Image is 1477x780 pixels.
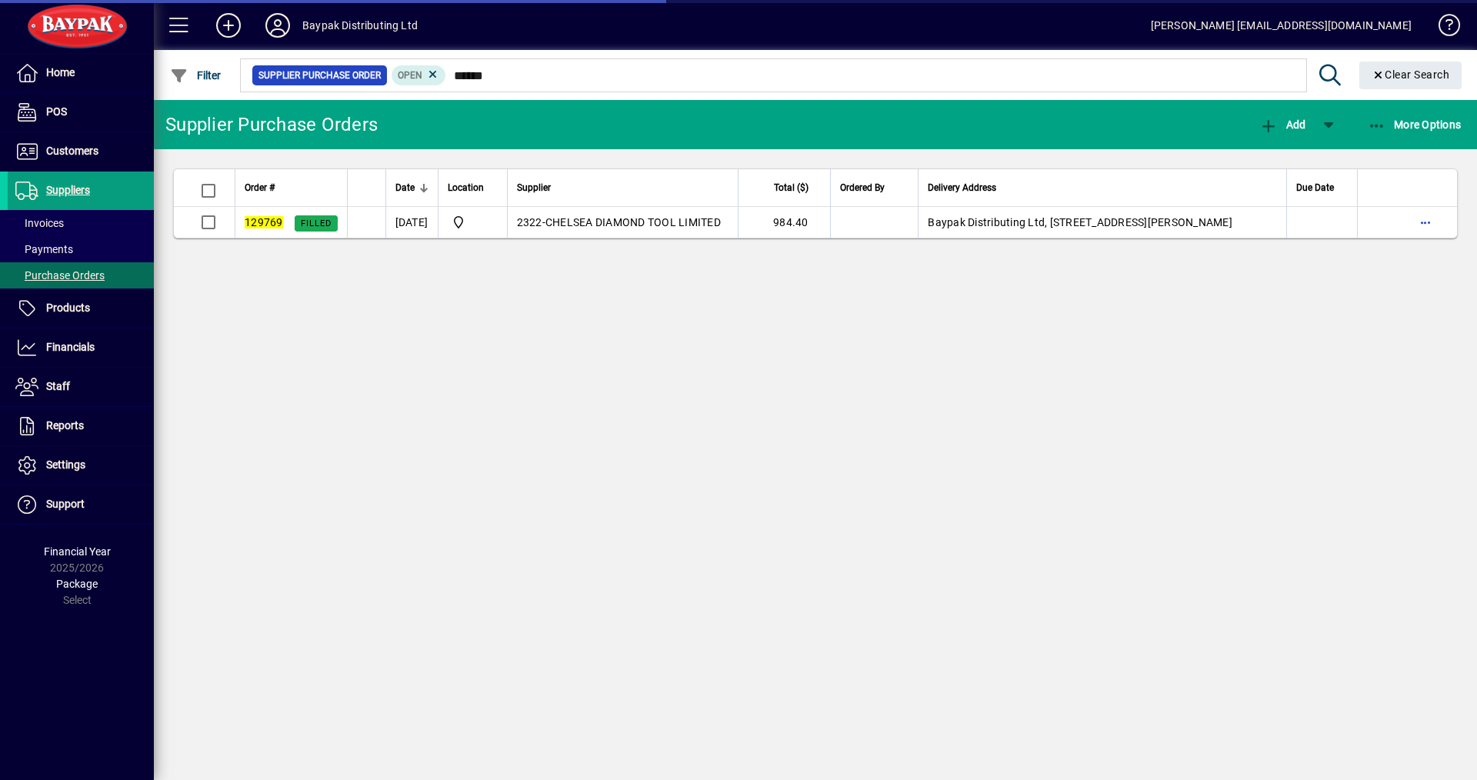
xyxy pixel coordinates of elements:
span: Clear Search [1372,68,1450,81]
span: Baypak - Onekawa [448,213,498,232]
span: Suppliers [46,184,90,196]
a: Customers [8,132,154,171]
a: Home [8,54,154,92]
span: Add [1259,118,1305,131]
div: Total ($) [748,179,822,196]
em: 129769 [245,216,283,228]
a: Reports [8,407,154,445]
mat-chip: Completion Status: Open [392,65,446,85]
span: Invoices [15,217,64,229]
div: Due Date [1296,179,1348,196]
span: Filled [301,218,332,228]
td: [DATE] [385,207,438,238]
a: Invoices [8,210,154,236]
button: Add [204,12,253,39]
span: Total ($) [774,179,809,196]
span: Due Date [1296,179,1334,196]
span: Purchase Orders [15,269,105,282]
button: Clear [1359,62,1462,89]
span: Staff [46,380,70,392]
button: More Options [1364,111,1465,138]
span: Support [46,498,85,510]
a: Products [8,289,154,328]
td: Baypak Distributing Ltd, [STREET_ADDRESS][PERSON_NAME] [918,207,1286,238]
a: POS [8,93,154,132]
span: CHELSEA DIAMOND TOOL LIMITED [545,216,721,228]
span: Delivery Address [928,179,996,196]
div: Date [395,179,428,196]
span: Date [395,179,415,196]
a: Staff [8,368,154,406]
button: Filter [166,62,225,89]
button: Add [1255,111,1309,138]
span: Location [448,179,484,196]
span: Package [56,578,98,590]
span: Open [398,70,422,81]
span: POS [46,105,67,118]
a: Support [8,485,154,524]
button: More options [1413,210,1438,235]
span: Financial Year [44,545,111,558]
span: Settings [46,458,85,471]
td: - [507,207,738,238]
span: Payments [15,243,73,255]
span: Supplier [517,179,551,196]
a: Payments [8,236,154,262]
span: Ordered By [840,179,885,196]
div: Baypak Distributing Ltd [302,13,418,38]
a: Purchase Orders [8,262,154,288]
span: Order # [245,179,275,196]
span: Financials [46,341,95,353]
a: Financials [8,328,154,367]
span: Products [46,302,90,314]
span: Supplier Purchase Order [258,68,381,83]
div: Location [448,179,498,196]
span: Filter [170,69,222,82]
span: More Options [1368,118,1462,131]
div: Order # [245,179,338,196]
div: Supplier Purchase Orders [165,112,378,137]
span: Reports [46,419,84,432]
div: [PERSON_NAME] [EMAIL_ADDRESS][DOMAIN_NAME] [1151,13,1412,38]
a: Settings [8,446,154,485]
div: Supplier [517,179,728,196]
td: 984.40 [738,207,830,238]
span: 2322 [517,216,542,228]
a: Knowledge Base [1427,3,1458,53]
span: Customers [46,145,98,157]
button: Profile [253,12,302,39]
span: Home [46,66,75,78]
div: Ordered By [840,179,909,196]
